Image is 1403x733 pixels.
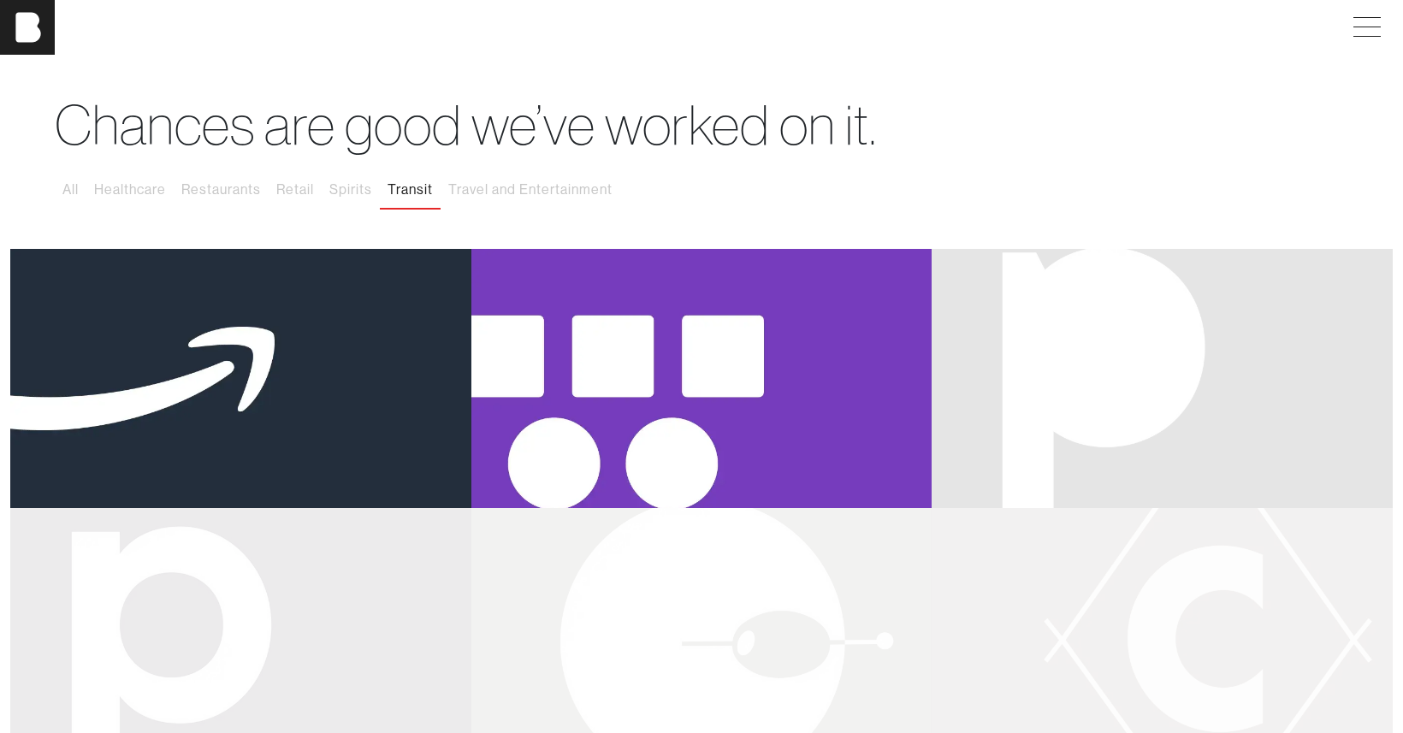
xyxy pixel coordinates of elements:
button: All [55,172,86,208]
button: Healthcare [86,172,174,208]
button: Spirits [322,172,380,208]
button: Restaurants [174,172,269,208]
button: Transit [380,172,441,208]
button: Travel and Entertainment [441,172,620,208]
button: Retail [269,172,322,208]
h1: Chances are good we’ve worked on it. [55,92,1348,158]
